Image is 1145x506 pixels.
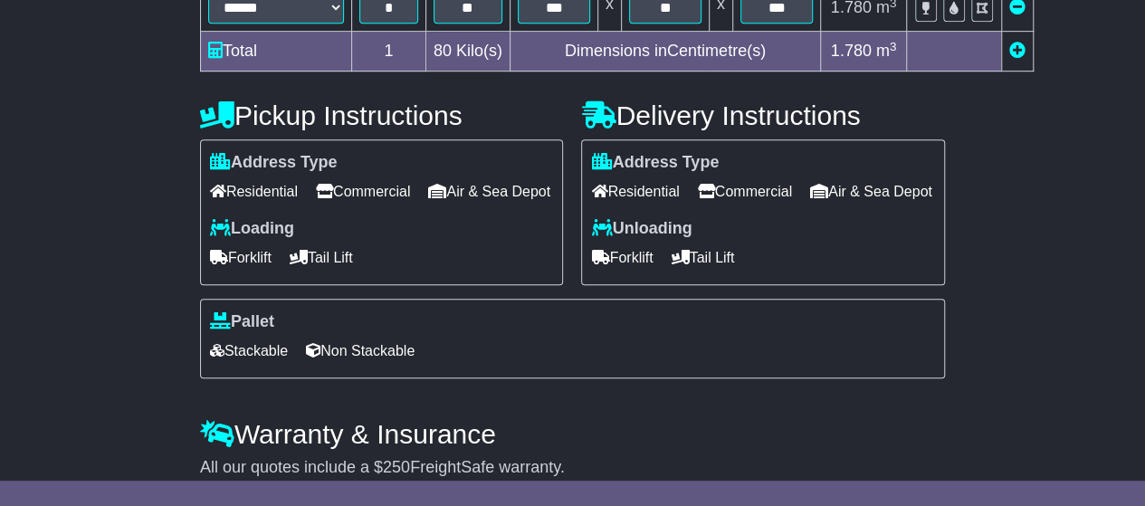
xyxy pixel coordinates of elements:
span: 250 [383,458,410,476]
td: Total [200,32,351,72]
label: Loading [210,219,294,239]
span: Stackable [210,337,288,365]
td: Kilo(s) [425,32,510,72]
label: Pallet [210,312,274,332]
span: Residential [591,177,679,205]
span: Residential [210,177,298,205]
td: 1 [351,32,425,72]
sup: 3 [890,40,897,53]
label: Address Type [210,153,338,173]
h4: Warranty & Insurance [200,419,945,449]
span: Forklift [210,243,272,272]
span: Tail Lift [671,243,734,272]
label: Unloading [591,219,692,239]
div: All our quotes include a $ FreightSafe warranty. [200,458,945,478]
h4: Delivery Instructions [581,100,945,130]
span: Commercial [316,177,410,205]
span: Forklift [591,243,653,272]
a: Add new item [1009,42,1026,60]
span: Air & Sea Depot [428,177,550,205]
td: Dimensions in Centimetre(s) [510,32,820,72]
span: Non Stackable [306,337,415,365]
span: Commercial [698,177,792,205]
span: 80 [434,42,452,60]
h4: Pickup Instructions [200,100,564,130]
span: Air & Sea Depot [810,177,932,205]
span: m [876,42,897,60]
span: Tail Lift [290,243,353,272]
label: Address Type [591,153,719,173]
span: 1.780 [831,42,872,60]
